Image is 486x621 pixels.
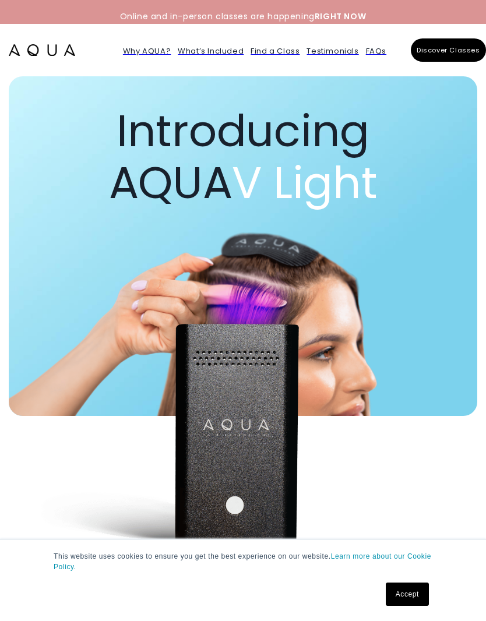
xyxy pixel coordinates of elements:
strong: RIGHT NOW [315,10,366,22]
button: Discover Classes [411,38,486,62]
a: Testimonials [307,45,358,57]
a: Find a Class [251,45,300,57]
span: AQUA [109,151,378,214]
span: V Light [232,151,377,214]
a: FAQs [366,45,386,57]
p: This website uses cookies to ensure you get the best experience on our website. [54,551,432,572]
span: Introducing [117,100,369,162]
a: Accept [386,583,429,606]
a: Why AQUA? [123,45,171,57]
a: What’s Included [178,45,244,57]
span: Online and in-person classes are happening [120,10,367,22]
